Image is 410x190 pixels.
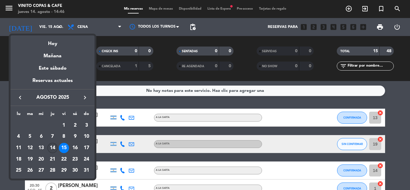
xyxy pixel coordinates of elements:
td: 10 de agosto de 2025 [81,131,92,143]
div: 1 [59,120,69,131]
td: AGO. [13,120,58,131]
td: 31 de agosto de 2025 [81,165,92,176]
div: 8 [59,131,69,142]
div: 4 [14,131,24,142]
div: Este sábado [11,60,95,77]
td: 9 de agosto de 2025 [70,131,81,143]
td: 28 de agosto de 2025 [47,165,58,176]
div: 29 [59,166,69,176]
td: 5 de agosto de 2025 [24,131,36,143]
span: agosto 2025 [26,94,80,101]
div: Hoy [11,35,95,48]
td: 3 de agosto de 2025 [81,120,92,131]
div: 9 [70,131,80,142]
td: 14 de agosto de 2025 [47,142,58,154]
div: 28 [47,166,58,176]
td: 22 de agosto de 2025 [58,154,70,165]
td: 29 de agosto de 2025 [58,165,70,176]
td: 26 de agosto de 2025 [24,165,36,176]
div: 6 [36,131,46,142]
div: 14 [47,143,58,153]
div: 7 [47,131,58,142]
td: 30 de agosto de 2025 [70,165,81,176]
div: 10 [81,131,92,142]
div: 15 [59,143,69,153]
button: keyboard_arrow_right [80,94,90,101]
div: 30 [70,166,80,176]
div: 20 [36,154,46,164]
td: 23 de agosto de 2025 [70,154,81,165]
td: 6 de agosto de 2025 [35,131,47,143]
td: 12 de agosto de 2025 [24,142,36,154]
button: keyboard_arrow_left [15,94,26,101]
th: lunes [13,110,24,120]
div: 5 [25,131,35,142]
td: 13 de agosto de 2025 [35,142,47,154]
td: 18 de agosto de 2025 [13,154,24,165]
div: 13 [36,143,46,153]
div: 3 [81,120,92,131]
td: 4 de agosto de 2025 [13,131,24,143]
th: viernes [58,110,70,120]
div: 17 [81,143,92,153]
div: 24 [81,154,92,164]
th: miércoles [35,110,47,120]
th: domingo [81,110,92,120]
div: Reservas actuales [11,77,95,89]
div: 26 [25,166,35,176]
td: 15 de agosto de 2025 [58,142,70,154]
th: sábado [70,110,81,120]
td: 19 de agosto de 2025 [24,154,36,165]
td: 2 de agosto de 2025 [70,120,81,131]
div: 31 [81,166,92,176]
td: 17 de agosto de 2025 [81,142,92,154]
div: 22 [59,154,69,164]
div: 27 [36,166,46,176]
td: 16 de agosto de 2025 [70,142,81,154]
div: 12 [25,143,35,153]
div: 2 [70,120,80,131]
div: 21 [47,154,58,164]
td: 20 de agosto de 2025 [35,154,47,165]
td: 11 de agosto de 2025 [13,142,24,154]
th: martes [24,110,36,120]
th: jueves [47,110,58,120]
div: 11 [14,143,24,153]
div: 18 [14,154,24,164]
i: keyboard_arrow_left [17,94,24,101]
div: Mañana [11,48,95,60]
div: 19 [25,154,35,164]
i: keyboard_arrow_right [81,94,89,101]
td: 24 de agosto de 2025 [81,154,92,165]
div: 23 [70,154,80,164]
td: 1 de agosto de 2025 [58,120,70,131]
div: 25 [14,166,24,176]
td: 21 de agosto de 2025 [47,154,58,165]
td: 25 de agosto de 2025 [13,165,24,176]
td: 7 de agosto de 2025 [47,131,58,143]
td: 27 de agosto de 2025 [35,165,47,176]
div: 16 [70,143,80,153]
td: 8 de agosto de 2025 [58,131,70,143]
